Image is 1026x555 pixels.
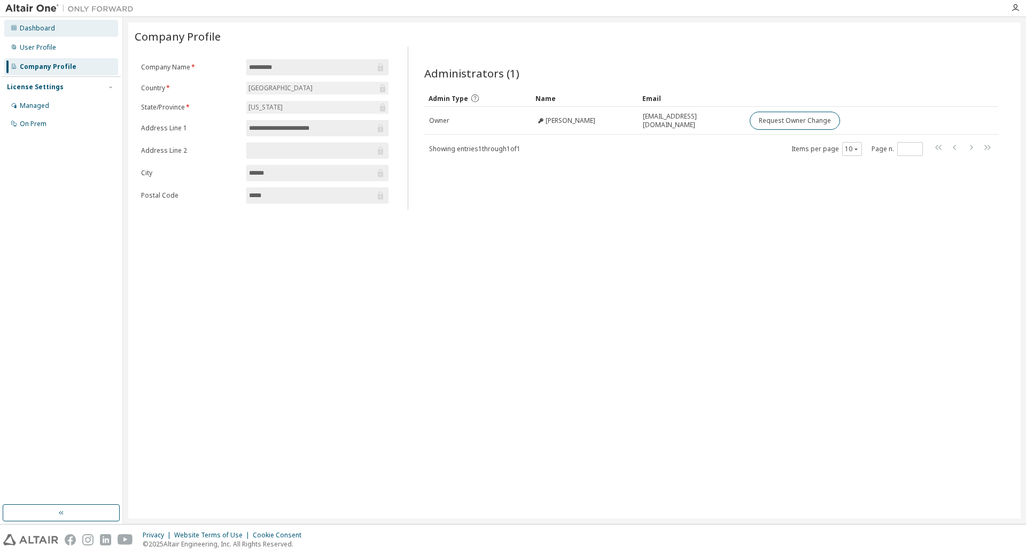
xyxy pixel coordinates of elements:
[7,83,64,91] div: License Settings
[100,534,111,545] img: linkedin.svg
[143,531,174,540] div: Privacy
[3,534,58,545] img: altair_logo.svg
[429,144,520,153] span: Showing entries 1 through 1 of 1
[5,3,139,14] img: Altair One
[20,24,55,33] div: Dashboard
[135,29,221,44] span: Company Profile
[246,82,388,95] div: [GEOGRAPHIC_DATA]
[247,101,284,113] div: [US_STATE]
[246,101,388,114] div: [US_STATE]
[535,90,634,107] div: Name
[253,531,308,540] div: Cookie Consent
[20,43,56,52] div: User Profile
[429,94,468,103] span: Admin Type
[845,145,859,153] button: 10
[141,146,240,155] label: Address Line 2
[141,63,240,72] label: Company Name
[141,169,240,177] label: City
[20,120,46,128] div: On Prem
[791,142,862,156] span: Items per page
[643,112,740,129] span: [EMAIL_ADDRESS][DOMAIN_NAME]
[118,534,133,545] img: youtube.svg
[65,534,76,545] img: facebook.svg
[143,540,308,549] p: © 2025 Altair Engineering, Inc. All Rights Reserved.
[546,116,595,125] span: [PERSON_NAME]
[141,124,240,132] label: Address Line 1
[82,534,94,545] img: instagram.svg
[247,82,314,94] div: [GEOGRAPHIC_DATA]
[174,531,253,540] div: Website Terms of Use
[642,90,741,107] div: Email
[20,62,76,71] div: Company Profile
[750,112,840,130] button: Request Owner Change
[20,101,49,110] div: Managed
[141,103,240,112] label: State/Province
[141,191,240,200] label: Postal Code
[424,66,519,81] span: Administrators (1)
[429,116,449,125] span: Owner
[141,84,240,92] label: Country
[872,142,923,156] span: Page n.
